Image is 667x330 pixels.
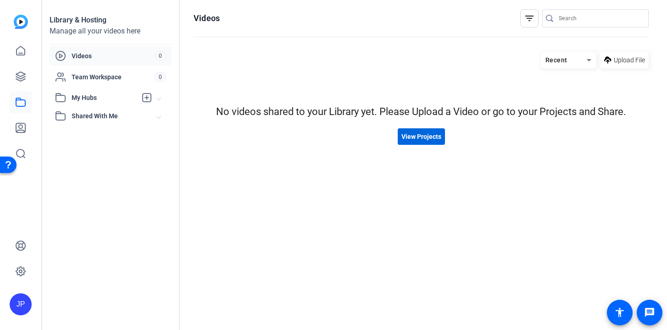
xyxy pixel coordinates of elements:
div: Manage all your videos here [50,26,172,37]
span: View Projects [401,132,441,142]
mat-icon: filter_list [524,13,535,24]
span: Shared With Me [72,111,157,121]
img: blue-gradient.svg [14,15,28,29]
h1: Videos [194,13,220,24]
span: 0 [155,51,166,61]
span: My Hubs [72,93,137,103]
span: Team Workspace [72,72,155,82]
span: Videos [72,51,155,60]
button: View Projects [398,128,445,145]
mat-expansion-panel-header: Shared With Me [50,107,172,125]
mat-expansion-panel-header: My Hubs [50,88,172,107]
div: Library & Hosting [50,15,172,26]
span: Upload File [614,55,645,65]
button: Upload File [600,52,649,68]
div: JP [10,293,32,315]
input: Search [559,13,641,24]
span: 0 [155,72,166,82]
span: Recent [545,56,567,64]
mat-icon: accessibility [614,307,625,318]
mat-icon: message [644,307,655,318]
div: No videos shared to your Library yet. Please Upload a Video or go to your Projects and Share. [194,104,649,119]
